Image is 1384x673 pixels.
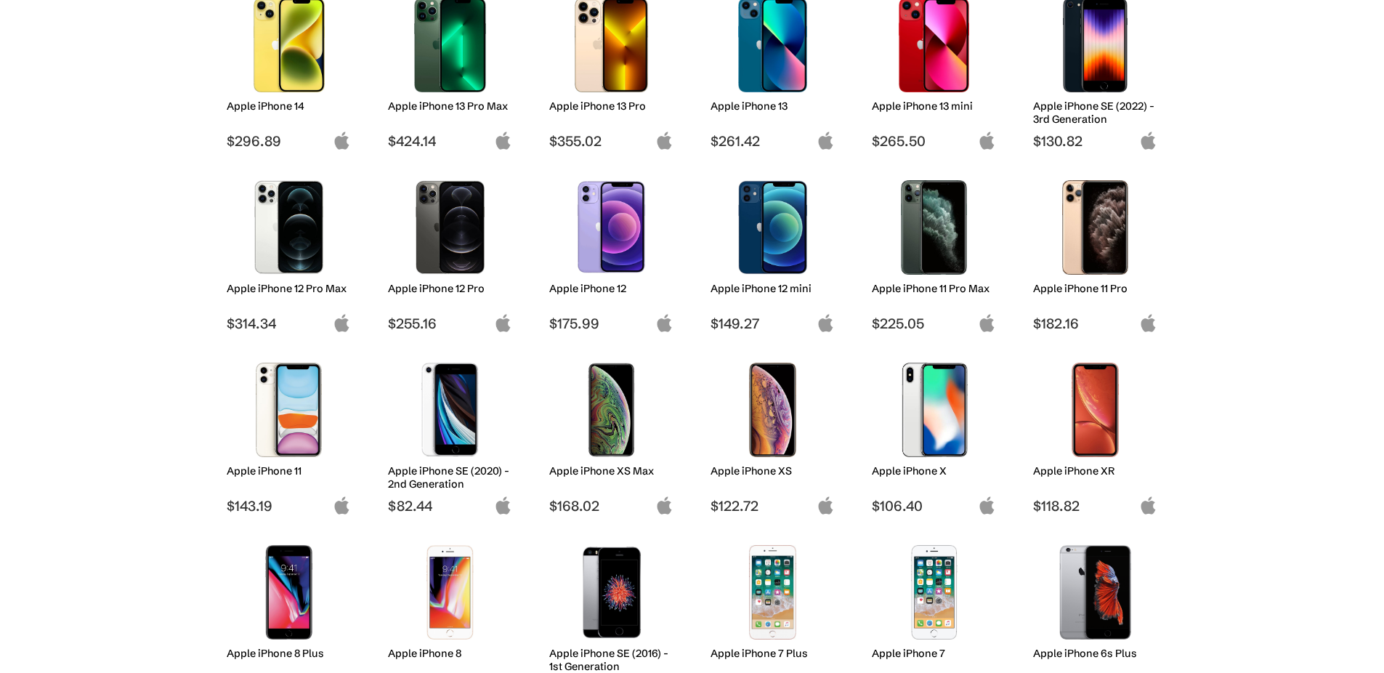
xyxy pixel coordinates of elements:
[711,497,835,515] span: $122.72
[388,647,512,660] h2: Apple iPhone 8
[560,180,663,275] img: iPhone 12
[388,315,512,332] span: $255.16
[388,100,512,113] h2: Apple iPhone 13 Pro Max
[388,464,512,491] h2: Apple iPhone SE (2020) - 2nd Generation
[704,355,842,515] a: iPhone XS Apple iPhone XS $122.72 apple-logo
[494,314,512,332] img: apple-logo
[1139,314,1157,332] img: apple-logo
[227,282,351,295] h2: Apple iPhone 12 Pro Max
[399,545,501,640] img: iPhone 8
[399,180,501,275] img: iPhone 12 Pro
[227,464,351,477] h2: Apple iPhone 11
[1033,497,1157,515] span: $118.82
[655,496,673,515] img: apple-logo
[872,132,996,150] span: $265.50
[817,132,835,150] img: apple-logo
[543,173,681,332] a: iPhone 12 Apple iPhone 12 $175.99 apple-logo
[872,100,996,113] h2: Apple iPhone 13 mini
[549,282,673,295] h2: Apple iPhone 12
[494,496,512,515] img: apple-logo
[872,282,996,295] h2: Apple iPhone 11 Pro Max
[494,132,512,150] img: apple-logo
[817,496,835,515] img: apple-logo
[817,314,835,332] img: apple-logo
[1044,363,1146,457] img: iPhone XR
[978,314,996,332] img: apple-logo
[549,497,673,515] span: $168.02
[1033,282,1157,295] h2: Apple iPhone 11 Pro
[872,464,996,477] h2: Apple iPhone X
[721,545,824,640] img: iPhone 7 Plus
[549,647,673,673] h2: Apple iPhone SE (2016) - 1st Generation
[549,464,673,477] h2: Apple iPhone XS Max
[333,314,351,332] img: apple-logo
[1139,132,1157,150] img: apple-logo
[721,363,824,457] img: iPhone XS
[388,497,512,515] span: $82.44
[227,315,351,332] span: $314.34
[220,173,358,332] a: iPhone 12 Pro Max Apple iPhone 12 Pro Max $314.34 apple-logo
[655,132,673,150] img: apple-logo
[711,100,835,113] h2: Apple iPhone 13
[978,496,996,515] img: apple-logo
[883,363,985,457] img: iPhone X
[872,315,996,332] span: $225.05
[1027,173,1165,332] a: iPhone 11 Pro Apple iPhone 11 Pro $182.16 apple-logo
[549,315,673,332] span: $175.99
[381,355,519,515] a: iPhone SE 2nd Gen Apple iPhone SE (2020) - 2nd Generation $82.44 apple-logo
[543,355,681,515] a: iPhone XS Max Apple iPhone XS Max $168.02 apple-logo
[549,132,673,150] span: $355.02
[1033,647,1157,660] h2: Apple iPhone 6s Plus
[388,132,512,150] span: $424.14
[1139,496,1157,515] img: apple-logo
[399,363,501,457] img: iPhone SE 2nd Gen
[704,173,842,332] a: iPhone 12 mini Apple iPhone 12 mini $149.27 apple-logo
[865,355,1003,515] a: iPhone X Apple iPhone X $106.40 apple-logo
[227,132,351,150] span: $296.89
[560,363,663,457] img: iPhone XS Max
[883,545,985,640] img: iPhone 7
[238,363,340,457] img: iPhone 11
[333,132,351,150] img: apple-logo
[1033,100,1157,126] h2: Apple iPhone SE (2022) - 3rd Generation
[388,282,512,295] h2: Apple iPhone 12 Pro
[883,180,985,275] img: iPhone 11 Pro Max
[333,496,351,515] img: apple-logo
[1027,355,1165,515] a: iPhone XR Apple iPhone XR $118.82 apple-logo
[220,355,358,515] a: iPhone 11 Apple iPhone 11 $143.19 apple-logo
[1033,464,1157,477] h2: Apple iPhone XR
[711,464,835,477] h2: Apple iPhone XS
[381,173,519,332] a: iPhone 12 Pro Apple iPhone 12 Pro $255.16 apple-logo
[872,497,996,515] span: $106.40
[655,314,673,332] img: apple-logo
[549,100,673,113] h2: Apple iPhone 13 Pro
[1044,545,1146,640] img: iPhone 6s Plus
[721,180,824,275] img: iPhone 12 mini
[872,647,996,660] h2: Apple iPhone 7
[711,282,835,295] h2: Apple iPhone 12 mini
[238,180,340,275] img: iPhone 12 Pro Max
[227,647,351,660] h2: Apple iPhone 8 Plus
[711,647,835,660] h2: Apple iPhone 7 Plus
[711,132,835,150] span: $261.42
[1033,132,1157,150] span: $130.82
[978,132,996,150] img: apple-logo
[560,545,663,640] img: iPhone SE 1st Gen
[227,497,351,515] span: $143.19
[1033,315,1157,332] span: $182.16
[227,100,351,113] h2: Apple iPhone 14
[1044,180,1146,275] img: iPhone 11 Pro
[711,315,835,332] span: $149.27
[865,173,1003,332] a: iPhone 11 Pro Max Apple iPhone 11 Pro Max $225.05 apple-logo
[238,545,340,640] img: iPhone 8 Plus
